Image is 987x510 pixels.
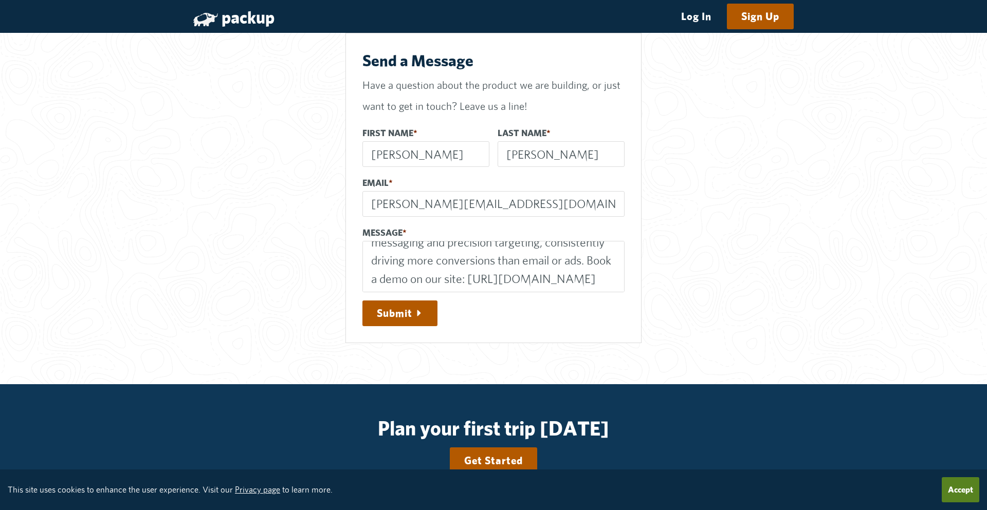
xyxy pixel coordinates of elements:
input: Email [362,191,625,217]
a: packup [193,7,275,27]
a: Sign Up [727,4,793,28]
a: Log In [667,4,725,28]
label: Email [362,175,625,191]
button: Submit [362,300,437,326]
a: Get Started [450,448,537,473]
label: Message [362,225,625,241]
label: Last Name [498,125,625,141]
input: Last Name [498,141,625,167]
p: Have a question about the product we are building, or just want to get in touch? Leave us a line! [362,75,625,117]
a: send a message permalink [350,50,362,71]
button: Accept cookies [942,477,979,502]
input: First Name [362,141,489,167]
h2: Send a Message [362,50,625,71]
label: First Name [362,125,489,141]
a: Privacy page [235,484,280,495]
h1: Plan your first trip [DATE] [193,417,794,440]
textarea: Hey! Just launched TurboJot — the AI-powered outreach tool that actually wrote and submitted this... [362,241,625,292]
small: This site uses cookies to enhance the user experience. Visit our to learn more. [8,484,333,495]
